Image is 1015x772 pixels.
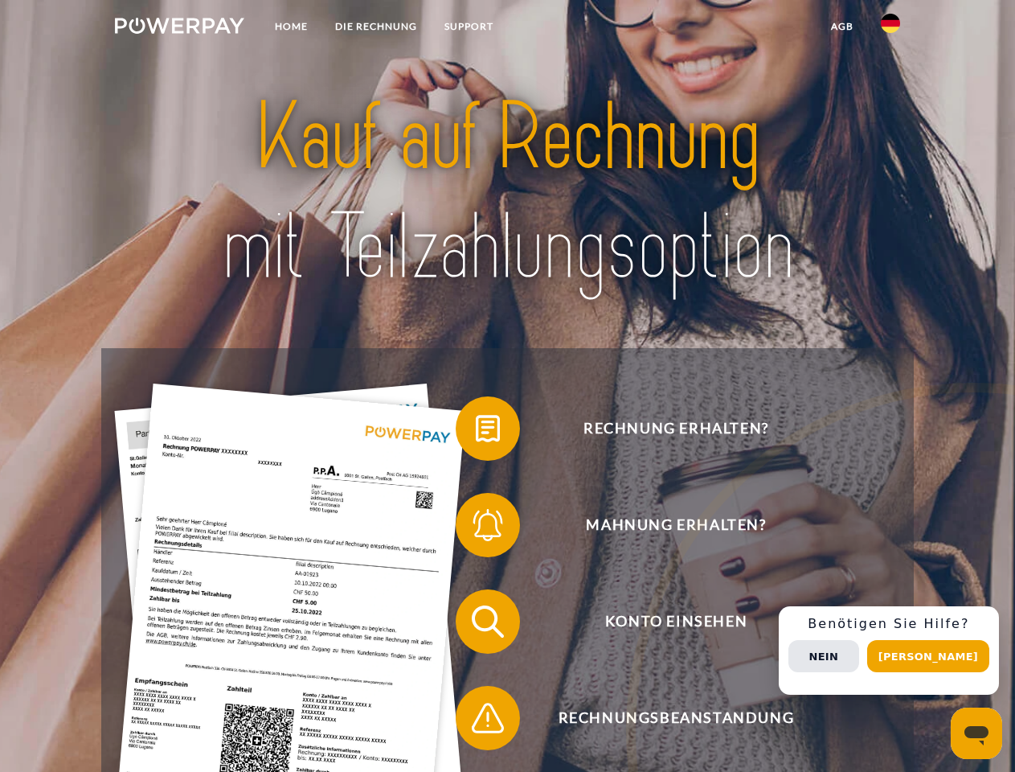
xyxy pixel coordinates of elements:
a: agb [817,12,867,41]
button: Rechnung erhalten? [456,396,874,461]
img: de [881,14,900,33]
button: Mahnung erhalten? [456,493,874,557]
iframe: Button to launch messaging window [951,708,1002,759]
img: qb_bell.svg [468,505,508,545]
span: Rechnungsbeanstandung [479,686,873,750]
a: DIE RECHNUNG [321,12,431,41]
img: title-powerpay_de.svg [153,77,862,308]
img: logo-powerpay-white.svg [115,18,244,34]
span: Konto einsehen [479,589,873,654]
span: Rechnung erhalten? [479,396,873,461]
div: Schnellhilfe [779,606,999,695]
h3: Benötigen Sie Hilfe? [788,616,989,632]
button: Nein [788,640,859,672]
img: qb_search.svg [468,602,508,642]
button: Rechnungsbeanstandung [456,686,874,750]
a: SUPPORT [431,12,507,41]
img: qb_bill.svg [468,409,508,449]
img: qb_warning.svg [468,698,508,738]
button: [PERSON_NAME] [867,640,989,672]
span: Mahnung erhalten? [479,493,873,557]
button: Konto einsehen [456,589,874,654]
a: Home [261,12,321,41]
